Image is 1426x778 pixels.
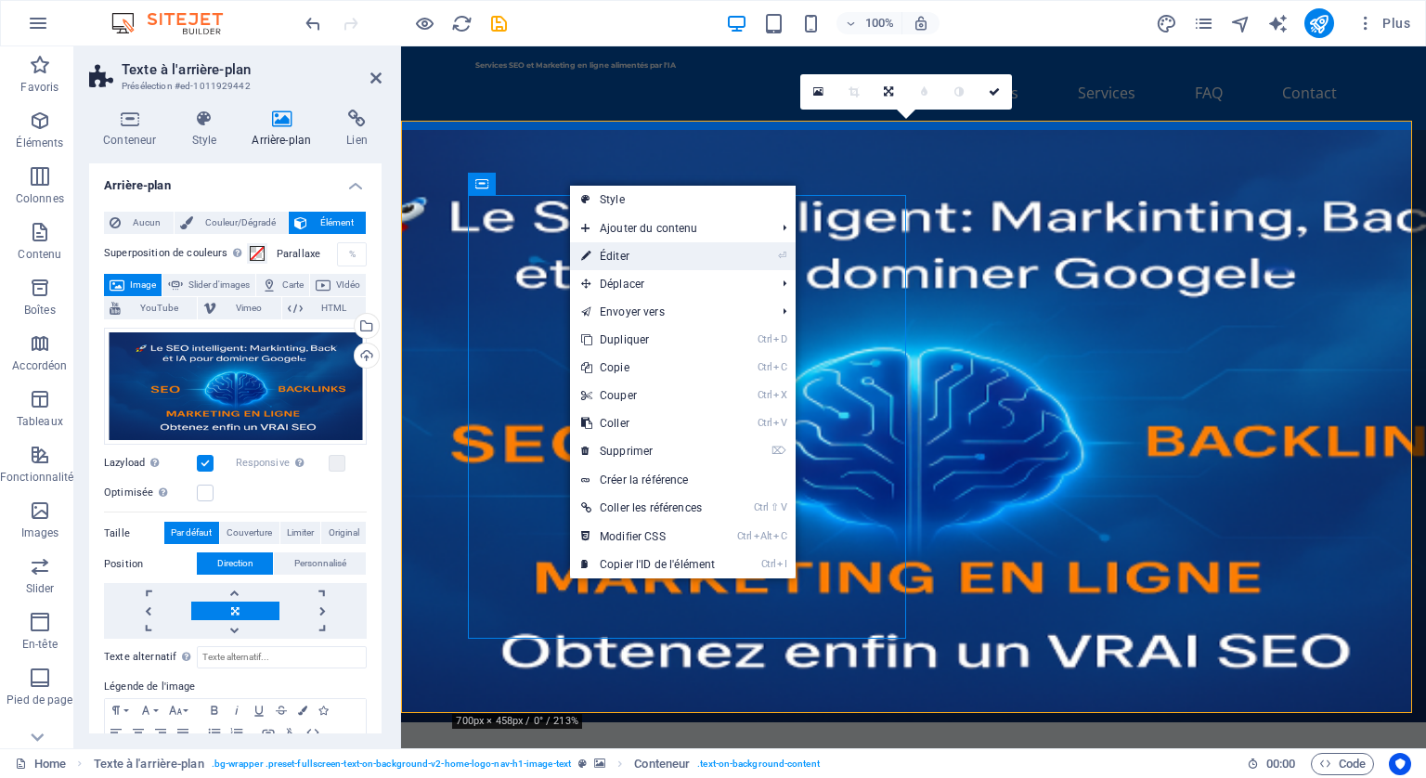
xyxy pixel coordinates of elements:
[203,699,226,721] button: Bold (Ctrl+B)
[570,437,726,465] a: ⌦Supprimer
[570,494,726,522] a: Ctrl⇧VColler les références
[777,558,786,570] i: I
[270,699,292,721] button: Strikethrough
[15,753,66,775] a: Cliquez pour annuler la sélection. Double-cliquez pour ouvrir Pages.
[122,78,344,95] h3: Présélection #ed-1011929442
[413,12,435,34] button: Cliquez ici pour quitter le mode Aperçu et poursuivre l'édition.
[570,242,726,270] a: ⏎Éditer
[570,409,726,437] a: CtrlVColler
[294,552,346,575] span: Personnalisé
[1356,14,1410,32] span: Plus
[336,274,360,296] span: VIdéo
[104,482,197,504] label: Optimisée
[1267,13,1289,34] i: AI Writer
[282,297,366,319] button: HTML
[171,522,212,544] span: Par défaut
[332,110,382,149] h4: Lien
[104,328,367,446] div: ai-powered-seotools.net9-rK96Y5Q4bLJ-VtE8OMAJxQ.png
[226,699,248,721] button: Italic (Ctrl+I)
[122,61,382,78] h2: Texte à l'arrière-plan
[21,525,59,540] p: Images
[104,523,164,545] label: Taille
[164,699,194,721] button: Font Size
[594,759,605,769] i: Cet élément contient un arrière-plan.
[697,753,820,775] span: . text-on-background-content
[277,249,337,259] label: Parallaxe
[634,753,690,775] span: Cliquez pour sélectionner. Double-cliquez pour modifier.
[303,13,324,34] i: Annuler : Modifier l'image (Ctrl+Z)
[758,333,772,345] i: Ctrl
[836,74,871,110] a: Mode rogner
[771,445,786,457] i: ⌦
[212,753,571,775] span: . bg-wrapper .preset-fullscreen-text-on-background-v2-home-logo-nav-h1-image-text
[164,522,219,544] button: Par défaut
[1230,13,1251,34] i: Navigateur
[758,361,772,373] i: Ctrl
[104,553,197,576] label: Position
[488,13,510,34] i: Enregistrer (Ctrl+S)
[737,530,752,542] i: Ctrl
[26,581,55,596] p: Slider
[758,389,772,401] i: Ctrl
[104,452,197,474] label: Lazyload
[864,12,894,34] h6: 100%
[773,389,786,401] i: X
[105,721,127,744] button: Align Left
[1308,13,1329,34] i: Publier
[227,522,272,544] span: Couverture
[104,676,367,698] label: Légende de l'image
[1193,13,1214,34] i: Pages (Ctrl+Alt+S)
[570,551,726,578] a: CtrlICopier l'ID de l'élément
[977,74,1012,110] a: Confirmer ( Ctrl ⏎ )
[302,12,324,34] button: undo
[308,297,360,319] span: HTML
[1230,12,1252,34] button: navigator
[773,333,786,345] i: D
[104,242,247,265] label: Superposition de couleurs
[20,80,58,95] p: Favoris
[282,274,304,296] span: Carte
[913,15,929,32] i: Lors du redimensionnement, ajuster automatiquement le niveau de zoom en fonction de l'appareil sé...
[570,326,726,354] a: CtrlDDupliquer
[17,414,63,429] p: Tableaux
[771,501,779,513] i: ⇧
[570,354,726,382] a: CtrlCCopie
[197,552,273,575] button: Direction
[773,417,786,429] i: V
[94,753,820,775] nav: breadcrumb
[302,721,324,744] button: HTML
[329,522,359,544] span: Original
[340,243,366,266] div: %
[105,699,135,721] button: Paragraph Format
[94,753,204,775] span: Cliquez pour sélectionner. Double-cliquez pour modifier.
[758,417,772,429] i: Ctrl
[89,163,382,197] h4: Arrière-plan
[313,699,333,721] button: Icons
[248,699,270,721] button: Underline (Ctrl+U)
[22,637,58,652] p: En-tête
[1247,753,1296,775] h6: Durée de la session
[220,522,279,544] button: Couverture
[16,136,63,150] p: Éléments
[754,530,772,542] i: Alt
[1156,13,1177,34] i: Design (Ctrl+Alt+Y)
[570,214,768,242] span: Ajouter du contenu
[107,12,246,34] img: Editor Logo
[754,501,769,513] i: Ctrl
[172,721,194,744] button: Align Justify
[104,212,174,234] button: Aucun
[578,759,587,769] i: Cet élément est une présélection personnalisable.
[800,74,836,110] a: Sélectionnez les fichiers depuis le Gestionnaire de fichiers, les photos du stock ou téléversez u...
[280,522,321,544] button: Limiter
[197,646,367,668] input: Texte alternatif...
[149,721,172,744] button: Align Right
[1349,8,1418,38] button: Plus
[1304,8,1334,38] button: publish
[6,693,72,707] p: Pied de page
[871,74,906,110] a: Modifier l'orientation
[310,274,366,296] button: VIdéo
[906,74,941,110] a: Flouter
[1193,12,1215,34] button: pages
[781,501,786,513] i: V
[1389,753,1411,775] button: Usercentrics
